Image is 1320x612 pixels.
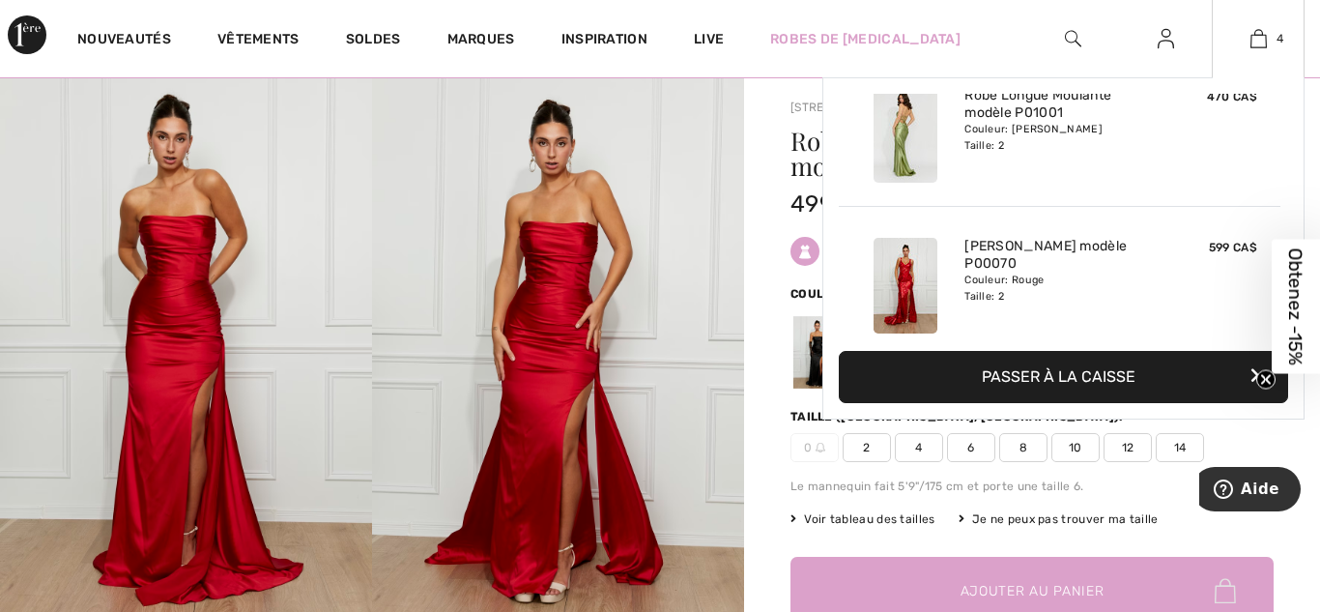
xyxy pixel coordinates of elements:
[1051,433,1100,462] span: 10
[964,87,1155,122] a: Robe Longue Moulante modèle P01001
[1158,27,1174,50] img: Mes infos
[961,581,1105,601] span: Ajouter au panier
[770,29,961,49] a: Robes de [MEDICAL_DATA]
[790,190,885,218] span: 499 CA$
[839,351,1288,403] button: Passer à la caisse
[694,29,724,49] a: Live
[793,316,844,389] div: Noir
[1207,90,1257,103] span: 470 CA$
[790,510,935,528] span: Voir tableau des tailles
[790,221,1274,281] div: Sélection robes de [MEDICAL_DATA]
[964,273,1155,304] div: Couleur: Rouge Taille: 2
[1104,433,1152,462] span: 12
[790,101,904,114] a: [STREET_ADDRESS]
[561,31,647,51] span: Inspiration
[1285,248,1307,364] span: Obtenez -15%
[1277,30,1283,47] span: 4
[1272,239,1320,373] div: Obtenez -15%Close teaser
[843,433,891,462] span: 2
[346,31,401,51] a: Soldes
[8,15,46,54] img: 1ère Avenue
[790,478,1274,495] div: Le mannequin fait 5'9"/175 cm et porte une taille 6.
[790,433,839,462] span: 0
[964,122,1155,153] div: Couleur: [PERSON_NAME] Taille: 2
[790,237,819,266] img: Sélection robes de bal
[1199,467,1301,515] iframe: Ouvre un widget dans lequel vous pouvez trouver plus d’informations
[964,238,1155,273] a: [PERSON_NAME] modèle P00070
[790,408,1128,425] div: Taille ([GEOGRAPHIC_DATA]/[GEOGRAPHIC_DATA]):
[1142,27,1190,51] a: Se connecter
[1065,27,1081,50] img: recherche
[874,87,937,183] img: Robe Longue Moulante modèle P01001
[1209,241,1257,254] span: 599 CA$
[447,31,515,51] a: Marques
[874,238,937,334] img: Robe Sirène Pailletée modèle P00070
[816,443,825,452] img: ring-m.svg
[790,129,1193,179] h1: Robe longue sans bretelles modèle P00071
[1256,369,1276,389] button: Close teaser
[77,31,171,51] a: Nouveautés
[217,31,300,51] a: Vêtements
[959,510,1159,528] div: Je ne peux pas trouver ma taille
[895,433,943,462] span: 4
[999,433,1047,462] span: 8
[1215,578,1236,603] img: Bag.svg
[1250,27,1267,50] img: Mon panier
[1156,433,1204,462] span: 14
[947,433,995,462] span: 6
[790,287,852,301] span: Couleur:
[1213,27,1304,50] a: 4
